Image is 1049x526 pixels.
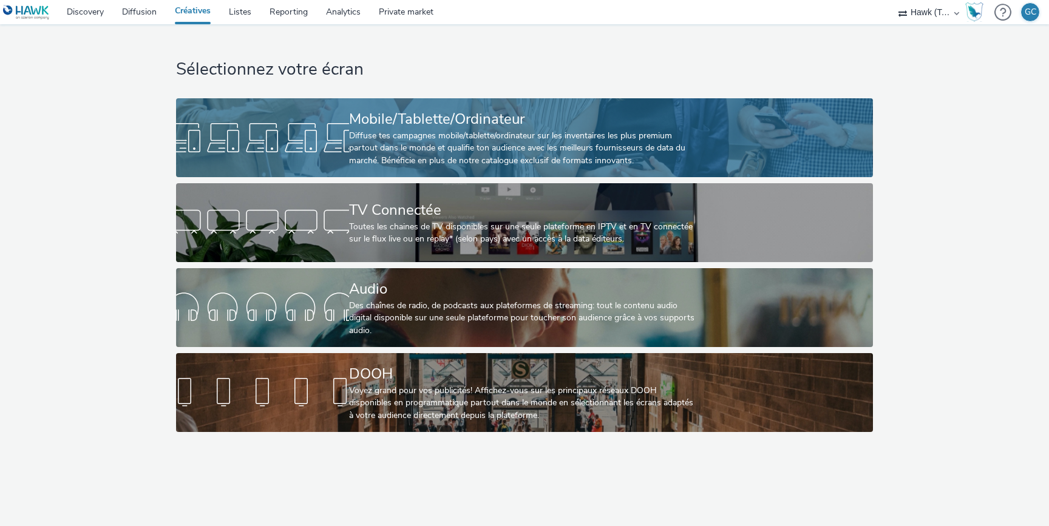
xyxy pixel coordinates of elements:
a: AudioDes chaînes de radio, de podcasts aux plateformes de streaming: tout le contenu audio digita... [176,268,872,347]
div: GC [1025,3,1036,21]
div: Des chaînes de radio, de podcasts aux plateformes de streaming: tout le contenu audio digital dis... [349,300,695,337]
img: Hawk Academy [965,2,983,22]
div: Voyez grand pour vos publicités! Affichez-vous sur les principaux réseaux DOOH disponibles en pro... [349,385,695,422]
div: TV Connectée [349,200,695,221]
a: Mobile/Tablette/OrdinateurDiffuse tes campagnes mobile/tablette/ordinateur sur les inventaires le... [176,98,872,177]
h1: Sélectionnez votre écran [176,58,872,81]
div: Audio [349,278,695,300]
div: Diffuse tes campagnes mobile/tablette/ordinateur sur les inventaires les plus premium partout dan... [349,130,695,167]
img: undefined Logo [3,5,50,20]
div: Mobile/Tablette/Ordinateur [349,109,695,130]
a: DOOHVoyez grand pour vos publicités! Affichez-vous sur les principaux réseaux DOOH disponibles en... [176,353,872,432]
div: Toutes les chaines de TV disponibles sur une seule plateforme en IPTV et en TV connectée sur le f... [349,221,695,246]
a: Hawk Academy [965,2,988,22]
a: TV ConnectéeToutes les chaines de TV disponibles sur une seule plateforme en IPTV et en TV connec... [176,183,872,262]
div: DOOH [349,363,695,385]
